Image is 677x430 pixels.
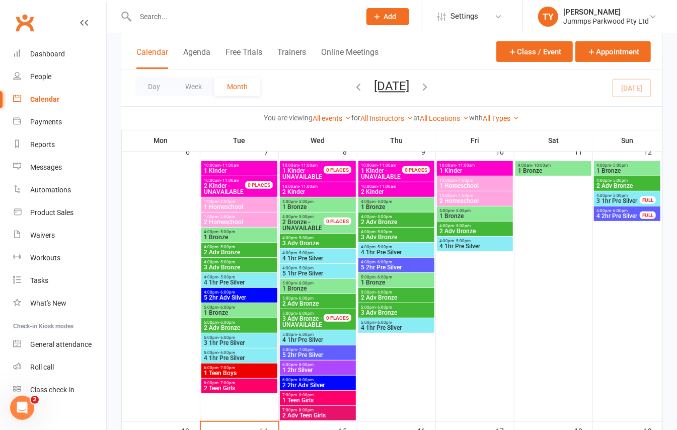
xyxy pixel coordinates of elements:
a: Clubworx [12,10,37,35]
a: Product Sales [13,201,106,224]
a: Waivers [13,224,106,247]
div: Messages [30,163,62,171]
a: Automations [13,179,106,201]
a: Messages [13,156,106,179]
div: Reports [30,140,55,149]
a: General attendance kiosk mode [13,333,106,356]
div: Payments [30,118,62,126]
a: Reports [13,133,106,156]
a: What's New [13,292,106,315]
div: Tasks [30,276,48,284]
a: Class kiosk mode [13,379,106,401]
a: Calendar [13,88,106,111]
div: Workouts [30,254,60,262]
a: Dashboard [13,43,106,65]
div: Waivers [30,231,55,239]
a: Roll call [13,356,106,379]
div: Automations [30,186,71,194]
div: Dashboard [30,50,65,58]
a: Tasks [13,269,106,292]
div: Product Sales [30,208,73,217]
iframe: Intercom live chat [10,396,34,420]
div: General attendance [30,340,92,348]
span: 2 [31,396,39,404]
div: People [30,73,51,81]
div: What's New [30,299,66,307]
a: People [13,65,106,88]
a: Payments [13,111,106,133]
div: Class check-in [30,386,74,394]
div: Roll call [30,363,54,371]
div: Calendar [30,95,59,103]
a: Workouts [13,247,106,269]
